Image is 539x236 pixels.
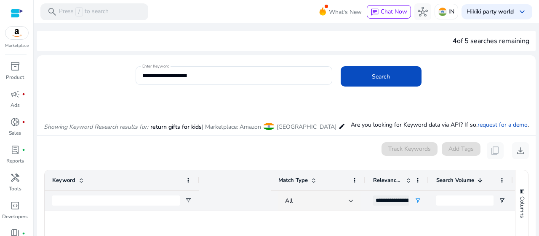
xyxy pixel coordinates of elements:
[6,157,24,165] p: Reports
[512,142,529,159] button: download
[5,43,29,49] p: Marketplace
[10,117,20,127] span: donut_small
[329,5,362,19] span: What's New
[453,36,529,46] div: of 5 searches remaining
[418,7,428,17] span: hub
[371,8,379,16] span: chat
[44,123,148,131] i: Showing Keyword Research results for:
[339,121,345,131] mat-icon: edit
[285,197,293,205] span: All
[278,176,308,184] span: Match Type
[341,66,422,87] button: Search
[9,185,21,193] p: Tools
[478,121,528,129] a: request for a demo
[499,197,505,204] button: Open Filter Menu
[381,8,407,16] span: Chat Now
[10,61,20,71] span: inventory_2
[436,176,474,184] span: Search Volume
[75,7,83,16] span: /
[472,8,514,16] b: kiki party world
[438,8,447,16] img: in.svg
[351,120,529,129] p: Are you looking for Keyword data via API? If so, .
[467,9,514,15] p: Hi
[52,195,180,206] input: Keyword Filter Input
[6,73,24,81] p: Product
[10,201,20,211] span: code_blocks
[150,123,202,131] span: return gifts for kids
[436,195,494,206] input: Search Volume Filter Input
[22,120,25,124] span: fiber_manual_record
[372,72,390,81] span: Search
[515,146,526,156] span: download
[518,196,526,218] span: Columns
[22,92,25,96] span: fiber_manual_record
[414,3,431,20] button: hub
[22,148,25,152] span: fiber_manual_record
[367,5,411,19] button: chatChat Now
[517,7,527,17] span: keyboard_arrow_down
[22,232,25,235] span: fiber_manual_record
[448,4,454,19] p: IN
[142,63,169,69] mat-label: Enter Keyword
[373,176,403,184] span: Relevance Score
[414,197,421,204] button: Open Filter Menu
[2,213,28,220] p: Developers
[5,27,28,39] img: amazon.svg
[277,123,336,131] span: [GEOGRAPHIC_DATA]
[52,176,75,184] span: Keyword
[10,173,20,183] span: handyman
[47,7,57,17] span: search
[11,101,20,109] p: Ads
[9,129,21,137] p: Sales
[453,36,457,46] span: 4
[59,7,109,16] p: Press to search
[202,123,261,131] span: | Marketplace: Amazon
[10,145,20,155] span: lab_profile
[185,197,192,204] button: Open Filter Menu
[10,89,20,99] span: campaign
